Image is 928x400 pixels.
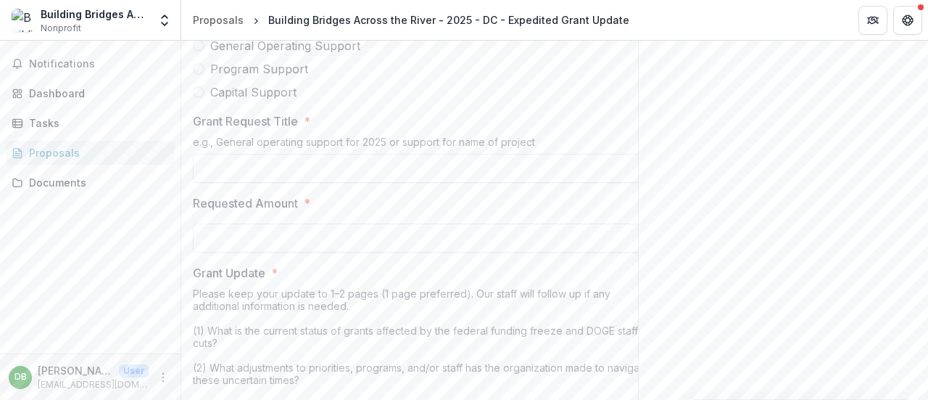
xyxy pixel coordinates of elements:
[893,6,922,35] button: Get Help
[14,372,27,382] div: Destiny Bugg
[41,22,81,35] span: Nonprofit
[187,9,249,30] a: Proposals
[210,83,297,101] span: Capital Support
[6,141,175,165] a: Proposals
[193,195,298,212] p: Requested Amount
[38,378,149,391] p: [EMAIL_ADDRESS][DOMAIN_NAME]
[29,145,163,160] div: Proposals
[154,6,175,35] button: Open entity switcher
[12,9,35,32] img: Building Bridges Across the River
[193,113,298,130] p: Grant Request Title
[6,111,175,135] a: Tasks
[858,6,887,35] button: Partners
[29,115,163,131] div: Tasks
[41,7,149,22] div: Building Bridges Across the River
[29,86,163,101] div: Dashboard
[193,12,244,28] div: Proposals
[38,363,113,378] p: [PERSON_NAME]
[193,136,657,154] div: e.g., General operating support for 2025 or support for name of project
[6,171,175,195] a: Documents
[187,9,635,30] nav: breadcrumb
[268,12,629,28] div: Building Bridges Across the River - 2025 - DC - Expedited Grant Update
[119,364,149,377] p: User
[210,37,360,54] span: General Operating Support
[29,175,163,190] div: Documents
[29,58,169,70] span: Notifications
[6,81,175,105] a: Dashboard
[210,60,308,78] span: Program Support
[193,264,265,282] p: Grant Update
[6,52,175,75] button: Notifications
[154,369,172,386] button: More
